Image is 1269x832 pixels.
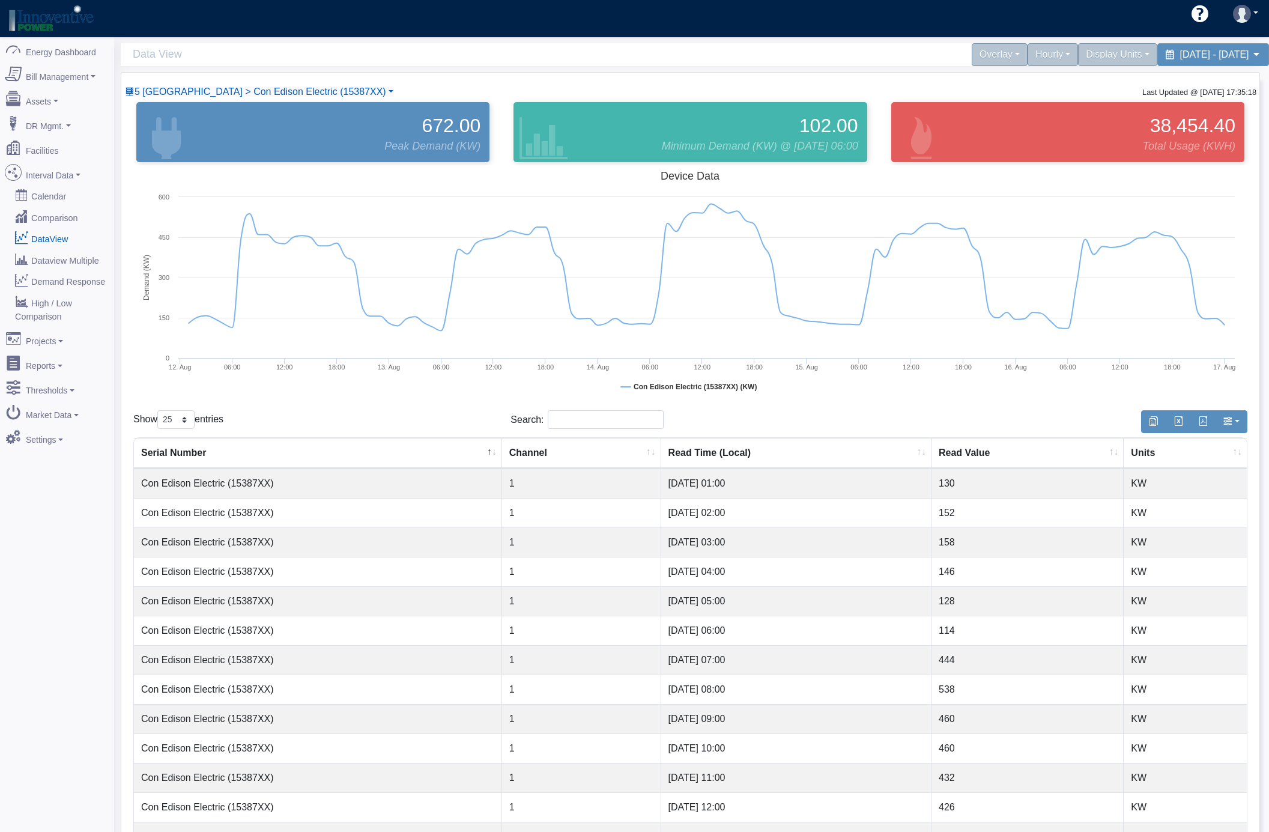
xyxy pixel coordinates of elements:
text: 300 [159,274,169,281]
td: [DATE] 09:00 [661,704,931,733]
span: [DATE] - [DATE] [1180,49,1249,59]
td: KW [1124,557,1247,586]
td: 1 [502,586,661,616]
text: 18:00 [329,363,345,371]
tspan: 13. Aug [378,363,400,371]
button: Show/Hide Columns [1215,410,1247,433]
td: [DATE] 08:00 [661,675,931,704]
tspan: Con Edison Electric (15387XX) (KW) [634,383,757,391]
td: [DATE] 07:00 [661,645,931,675]
text: 06:00 [1059,363,1076,371]
button: Copy to clipboard [1141,410,1166,433]
td: 1 [502,675,661,704]
text: 12:00 [694,363,710,371]
td: [DATE] 12:00 [661,792,931,822]
td: [DATE] 05:00 [661,586,931,616]
td: Con Edison Electric (15387XX) [134,792,502,822]
td: 114 [931,616,1124,645]
td: 1 [502,645,661,675]
span: Minimum Demand (KW) @ [DATE] 06:00 [662,138,858,154]
text: 18:00 [955,363,972,371]
td: Con Edison Electric (15387XX) [134,704,502,733]
td: 426 [931,792,1124,822]
td: 1 [502,498,661,527]
td: Con Edison Electric (15387XX) [134,469,502,498]
div: Overlay [972,43,1028,66]
text: 0 [166,354,169,362]
a: 5 [GEOGRAPHIC_DATA] > Con Edison Electric (15387XX) [125,87,393,97]
th: Serial Number : activate to sort column descending [134,438,502,469]
td: KW [1124,675,1247,704]
td: 158 [931,527,1124,557]
td: KW [1124,616,1247,645]
td: Con Edison Electric (15387XX) [134,498,502,527]
td: 432 [931,763,1124,792]
td: KW [1124,498,1247,527]
th: Read Value : activate to sort column ascending [931,438,1124,469]
td: 1 [502,469,661,498]
td: 128 [931,586,1124,616]
td: Con Edison Electric (15387XX) [134,557,502,586]
td: [DATE] 10:00 [661,733,931,763]
text: 18:00 [538,363,554,371]
text: 06:00 [433,363,450,371]
text: 18:00 [1164,363,1181,371]
text: 12:00 [903,363,919,371]
text: 450 [159,234,169,241]
text: 06:00 [224,363,241,371]
td: 1 [502,763,661,792]
td: KW [1124,645,1247,675]
label: Search: [510,410,664,429]
th: Channel : activate to sort column ascending [502,438,661,469]
label: Show entries [133,410,223,429]
text: 12:00 [276,363,293,371]
td: 1 [502,792,661,822]
td: Con Edison Electric (15387XX) [134,616,502,645]
span: Device List [135,87,386,97]
button: Generate PDF [1190,410,1216,433]
td: 1 [502,733,661,763]
span: Peak Demand (KW) [384,138,480,154]
td: KW [1124,704,1247,733]
div: Display Units [1078,43,1157,66]
span: 38,454.40 [1150,111,1235,140]
text: 06:00 [850,363,867,371]
tspan: 12. Aug [169,363,191,371]
td: 538 [931,675,1124,704]
td: Con Edison Electric (15387XX) [134,733,502,763]
td: 460 [931,733,1124,763]
td: 1 [502,527,661,557]
img: user-3.svg [1233,5,1251,23]
td: 1 [502,616,661,645]
td: [DATE] 11:00 [661,763,931,792]
tspan: 16. Aug [1004,363,1026,371]
tspan: Device Data [661,170,720,182]
td: 1 [502,704,661,733]
td: Con Edison Electric (15387XX) [134,586,502,616]
td: Con Edison Electric (15387XX) [134,645,502,675]
select: Showentries [157,410,195,429]
div: Hourly [1028,43,1078,66]
td: KW [1124,792,1247,822]
td: KW [1124,527,1247,557]
td: KW [1124,763,1247,792]
text: 600 [159,193,169,201]
td: Con Edison Electric (15387XX) [134,527,502,557]
span: Data View [133,43,697,65]
td: 1 [502,557,661,586]
td: [DATE] 01:00 [661,469,931,498]
tspan: Demand (KW) [142,255,151,300]
tspan: 17. Aug [1213,363,1235,371]
text: 06:00 [642,363,659,371]
td: 460 [931,704,1124,733]
td: 152 [931,498,1124,527]
text: 150 [159,314,169,321]
td: Con Edison Electric (15387XX) [134,763,502,792]
th: Read Time (Local) : activate to sort column ascending [661,438,931,469]
tspan: 15. Aug [795,363,817,371]
td: Con Edison Electric (15387XX) [134,675,502,704]
td: KW [1124,469,1247,498]
td: KW [1124,733,1247,763]
span: 102.00 [799,111,858,140]
th: Units : activate to sort column ascending [1124,438,1247,469]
